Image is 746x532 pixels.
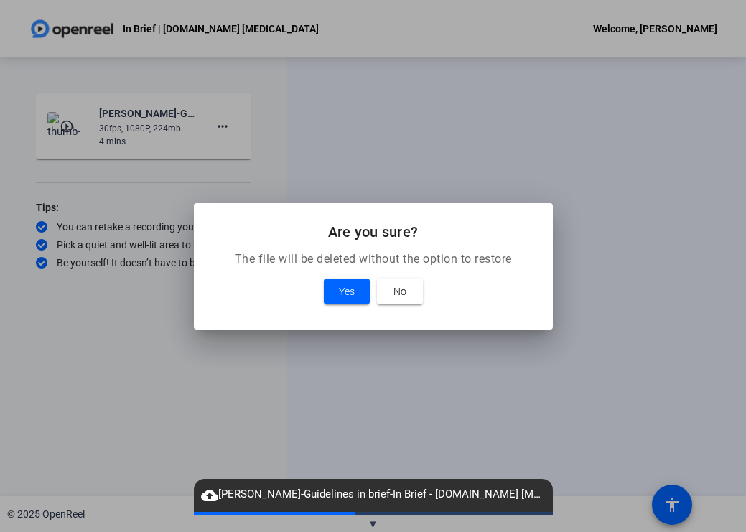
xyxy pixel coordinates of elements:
[211,251,536,268] p: The file will be deleted without the option to restore
[201,487,218,504] mat-icon: cloud_upload
[393,283,406,300] span: No
[211,220,536,243] h2: Are you sure?
[339,283,355,300] span: Yes
[324,279,370,304] button: Yes
[194,486,553,503] span: [PERSON_NAME]-Guidelines in brief-In Brief - [DOMAIN_NAME] [MEDICAL_DATA]-1759742578268-webcam
[377,279,423,304] button: No
[368,518,378,531] span: ▼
